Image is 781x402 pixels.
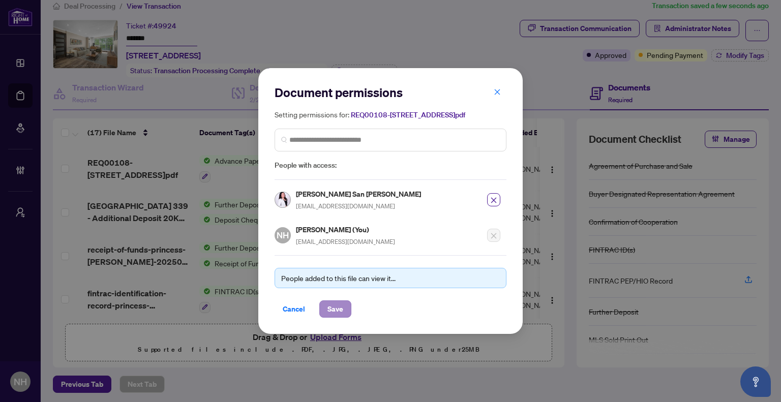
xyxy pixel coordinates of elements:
[275,160,506,171] span: People with access:
[319,300,351,318] button: Save
[277,229,289,242] span: NH
[296,224,395,235] h5: [PERSON_NAME] (You)
[296,188,423,200] h5: [PERSON_NAME] San [PERSON_NAME]
[281,272,500,284] div: People added to this file can view it...
[351,110,465,119] span: REQ00108-[STREET_ADDRESS]pdf
[740,366,771,397] button: Open asap
[327,301,343,317] span: Save
[490,197,497,204] span: close
[275,109,506,120] h5: Setting permissions for:
[494,88,501,96] span: close
[275,84,506,101] h2: Document permissions
[296,238,395,245] span: [EMAIL_ADDRESS][DOMAIN_NAME]
[275,300,313,318] button: Cancel
[296,202,395,210] span: [EMAIL_ADDRESS][DOMAIN_NAME]
[281,137,287,143] img: search_icon
[283,301,305,317] span: Cancel
[275,192,290,207] img: Profile Icon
